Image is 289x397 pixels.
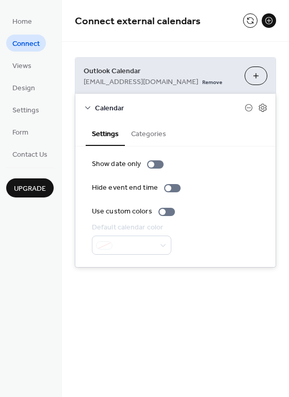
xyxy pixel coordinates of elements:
span: Design [12,83,35,94]
a: Form [6,123,35,140]
span: Views [12,61,31,72]
a: Design [6,79,41,96]
a: Connect [6,35,46,52]
span: Connect external calendars [75,11,201,31]
button: Settings [86,121,125,146]
div: Default calendar color [92,222,169,233]
a: Contact Us [6,145,54,162]
span: Calendar [95,103,245,114]
div: Show date only [92,159,141,170]
a: Settings [6,101,45,118]
div: Use custom colors [92,206,152,217]
a: Home [6,12,38,29]
span: Remove [202,79,222,86]
span: Connect [12,39,40,49]
span: Contact Us [12,150,47,160]
a: Views [6,57,38,74]
span: Settings [12,105,39,116]
button: Upgrade [6,178,54,197]
span: Upgrade [14,184,46,194]
span: Form [12,127,28,138]
span: [EMAIL_ADDRESS][DOMAIN_NAME] [84,77,198,88]
span: Outlook Calendar [84,66,236,77]
button: Categories [125,121,172,145]
div: Hide event end time [92,183,158,193]
span: Home [12,16,32,27]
